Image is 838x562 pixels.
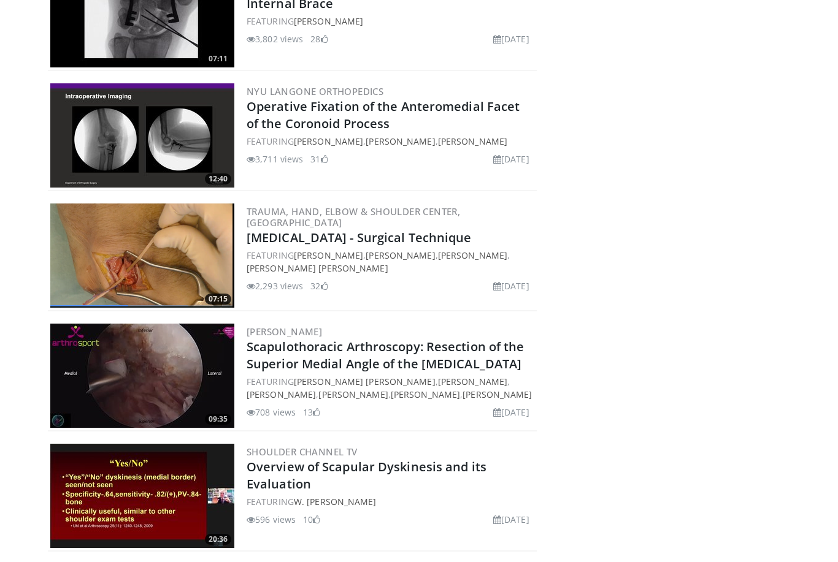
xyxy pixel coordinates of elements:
a: [PERSON_NAME] [366,136,435,148]
a: 20:36 [50,444,234,549]
a: [PERSON_NAME] [438,136,507,148]
div: FEATURING [247,15,534,28]
a: 12:40 [50,84,234,188]
a: 09:35 [50,324,234,428]
div: FEATURING , , , [247,249,534,275]
a: [PERSON_NAME] [294,136,363,148]
li: 3,711 views [247,153,303,166]
a: Operative Fixation of the Anteromedial Facet of the Coronoid Process [247,99,520,132]
li: 32 [310,280,328,293]
li: [DATE] [493,33,529,46]
li: 13 [303,406,320,419]
li: 596 views [247,514,296,526]
li: [DATE] [493,514,529,526]
a: [PERSON_NAME] [318,389,388,401]
a: [PERSON_NAME] [247,389,316,401]
li: 31 [310,153,328,166]
span: 20:36 [205,534,231,545]
a: [PERSON_NAME] [366,250,435,262]
li: [DATE] [493,153,529,166]
div: FEATURING [247,496,534,509]
a: Overview of Scapular Dyskinesis and its Evaluation [247,459,486,493]
a: [PERSON_NAME] [294,250,363,262]
a: [PERSON_NAME] [438,250,507,262]
img: f15b6168-0ce1-467a-a363-293b3e807d61.300x170_q85_crop-smart_upscale.jpg [50,324,234,428]
a: [MEDICAL_DATA] - Surgical Technique [247,230,472,246]
li: [DATE] [493,406,529,419]
div: FEATURING , , , , , [247,376,534,401]
a: [PERSON_NAME] [PERSON_NAME] [247,263,388,275]
a: [PERSON_NAME] [438,376,507,388]
img: eb108e4a-b0fa-4b43-8903-081299e666e4.jpeg.300x170_q85_crop-smart_upscale.jpg [50,84,234,188]
li: 3,802 views [247,33,303,46]
li: 10 [303,514,320,526]
span: 07:11 [205,54,231,65]
span: 12:40 [205,174,231,185]
a: [PERSON_NAME] [294,16,363,28]
img: ab69539d-48ca-4055-a188-57475e59073d.300x170_q85_crop-smart_upscale.jpg [50,444,234,549]
span: 09:35 [205,414,231,425]
a: W. [PERSON_NAME] [294,496,377,508]
img: 0c3908d3-0448-4b32-8caf-49c073a5f5ad.png.300x170_q85_crop-smart_upscale.png [50,204,234,308]
a: Trauma, Hand, Elbow & Shoulder Center, [GEOGRAPHIC_DATA] [247,206,460,229]
li: 28 [310,33,328,46]
a: 07:15 [50,204,234,308]
li: [DATE] [493,280,529,293]
a: [PERSON_NAME] [463,389,532,401]
a: [PERSON_NAME] [PERSON_NAME] [294,376,436,388]
div: FEATURING , , [247,135,534,148]
a: [PERSON_NAME] [247,326,322,338]
a: Shoulder Channel TV [247,446,358,458]
a: NYU Langone Orthopedics [247,86,383,98]
a: Scapulothoracic Arthroscopy: Resection of the Superior Medial Angle of the [MEDICAL_DATA] [247,339,525,373]
a: [PERSON_NAME] [391,389,460,401]
li: 708 views [247,406,296,419]
span: 07:15 [205,294,231,305]
li: 2,293 views [247,280,303,293]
